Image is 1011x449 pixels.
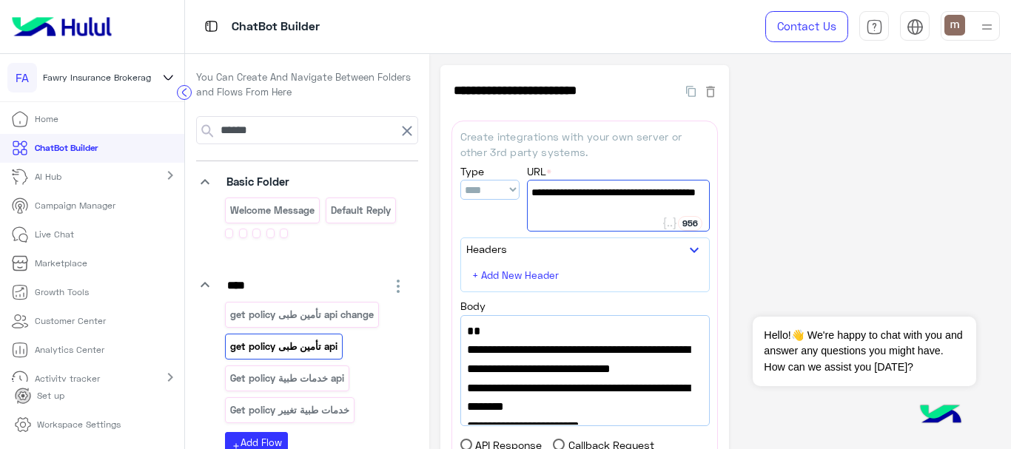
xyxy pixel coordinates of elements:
[467,416,703,436] span: "sheet_range": "A2:D",
[229,370,346,387] p: Get policy خدمات طبية api
[202,17,221,36] img: tab
[6,11,118,42] img: Logo
[765,11,848,42] a: Contact Us
[467,340,703,359] span: "url" : "[URL][DOMAIN_NAME]",
[161,166,179,184] mat-icon: chevron_right
[35,257,87,270] p: Marketplace
[685,241,703,259] i: keyboard_arrow_down
[753,317,975,386] span: Hello!👋 We're happy to chat with you and answer any questions you might have. How can we assist y...
[226,175,289,188] span: Basic Folder
[460,129,710,161] p: Create integrations with your own server or other 3rd party systems.
[685,241,703,260] button: keyboard_arrow_down
[907,18,924,36] img: tab
[232,17,320,37] p: ChatBot Builder
[196,173,214,191] i: keyboard_arrow_down
[229,306,375,323] p: get policy تأمين طبى api change
[37,418,121,431] p: Workspace Settings
[43,71,163,84] span: Fawry Insurance Brokerage`s
[466,241,507,257] label: Headers
[329,202,392,219] p: Default reply
[460,163,484,179] label: Type
[7,63,37,92] div: FA
[527,163,551,179] label: URL
[866,18,883,36] img: tab
[37,389,64,402] p: Set up
[3,411,132,439] a: Workspace Settings
[467,359,703,397] span: "sheet_id":"1Fxd3i75GHqAT2afSZI07XN-pmGs63Js3axOywiCgIU0",
[467,397,703,416] span: "sheet_name":"تأمين طبى",
[35,314,106,328] p: Customer Center
[466,265,566,286] button: + Add New Header
[229,202,316,219] p: Welcome Message
[35,228,74,241] p: Live Chat
[35,112,58,126] p: Home
[35,343,104,357] p: Analytics Center
[35,170,61,183] p: AI Hub
[662,216,678,231] button: Add user attribute
[229,338,339,355] p: get policy تأمين طبى api
[35,141,98,155] p: ChatBot Builder
[944,15,965,36] img: userImage
[679,82,703,99] button: Duplicate Flow
[915,390,967,442] img: hulul-logo.png
[703,82,718,99] button: Delete Flow
[35,286,89,299] p: Growth Tools
[196,276,214,294] i: keyboard_arrow_down
[859,11,889,42] a: tab
[196,70,418,99] p: You Can Create And Navigate Between Folders and Flows From Here
[978,18,996,36] img: profile
[229,402,351,419] p: Get policy خدمات طبية تغيير
[35,199,115,212] p: Campaign Manager
[467,322,703,341] span: {
[678,216,702,231] div: 956
[460,298,486,314] label: Body
[531,184,705,200] span: [URL][DOMAIN_NAME]
[3,382,76,411] a: Set up
[35,372,100,385] p: Activity tracker
[161,368,179,386] mat-icon: chevron_right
